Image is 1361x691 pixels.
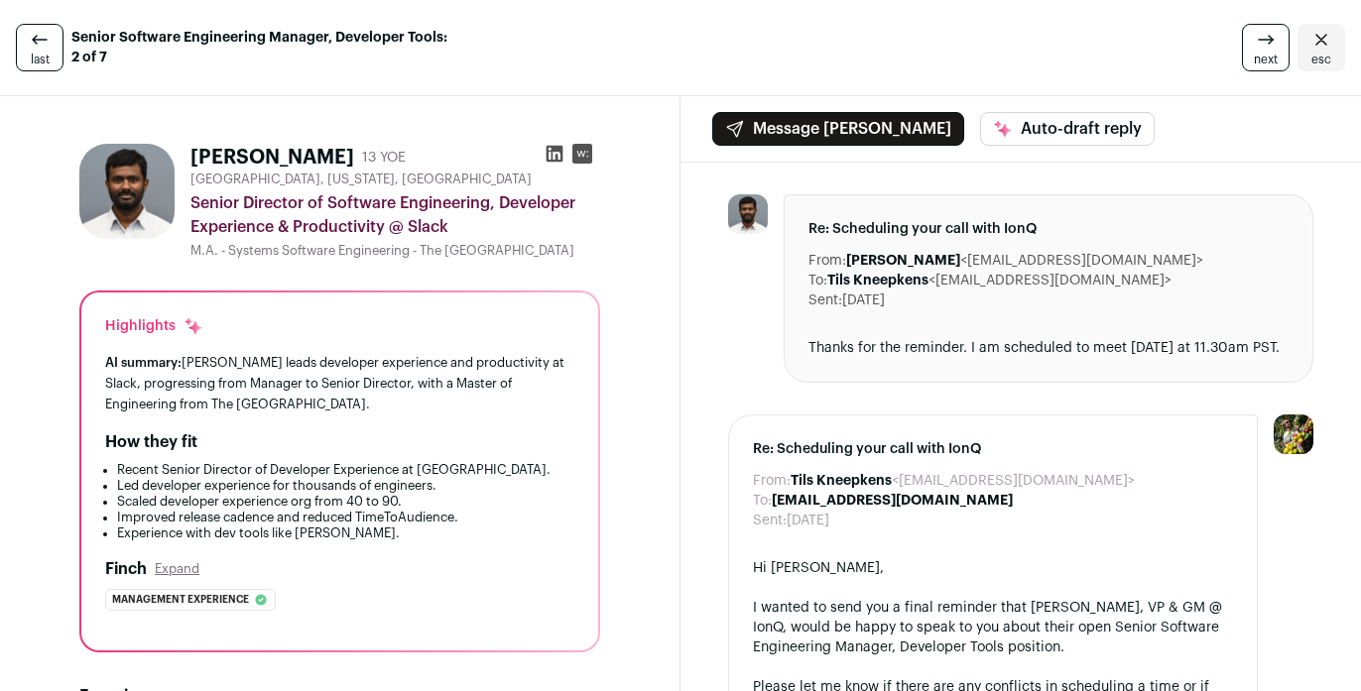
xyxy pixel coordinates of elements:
div: 13 YOE [362,148,406,168]
a: Close [1298,24,1345,71]
b: Tils Kneepkens [791,474,892,488]
button: Expand [155,561,199,577]
dt: From: [753,471,791,491]
a: next [1242,24,1290,71]
span: next [1254,52,1278,67]
div: Senior Director of Software Engineering, Developer Experience & Productivity @ Slack [190,191,600,239]
span: last [31,52,50,67]
img: 6689865-medium_jpg [1274,414,1313,454]
strong: Senior Software Engineering Manager, Developer Tools: 2 of 7 [71,28,448,67]
span: esc [1311,52,1331,67]
button: Message [PERSON_NAME] [712,112,964,146]
span: AI summary: [105,356,182,369]
img: 4cc7b3743ac221cffa642b5711316dc8755950d87909888d6cc14c90e0751787 [79,144,175,239]
img: 4cc7b3743ac221cffa642b5711316dc8755950d87909888d6cc14c90e0751787 [728,194,768,234]
dt: From: [808,251,846,271]
span: Management experience [112,590,249,610]
li: Led developer experience for thousands of engineers. [117,478,574,494]
dt: To: [808,271,827,290]
dd: <[EMAIL_ADDRESS][DOMAIN_NAME]> [846,251,1203,271]
dd: [DATE] [842,290,885,310]
span: Hi [PERSON_NAME], [753,561,884,575]
dd: [DATE] [787,511,829,530]
h2: Finch [105,557,147,581]
dt: Sent: [753,511,787,530]
li: Recent Senior Director of Developer Experience at [GEOGRAPHIC_DATA]. [117,462,574,478]
h1: [PERSON_NAME] [190,144,354,172]
a: last [16,24,63,71]
b: [PERSON_NAME] [846,254,960,268]
h2: How they fit [105,430,197,454]
dd: <[EMAIL_ADDRESS][DOMAIN_NAME]> [791,471,1135,491]
button: Auto-draft reply [980,112,1155,146]
div: [PERSON_NAME] leads developer experience and productivity at Slack, progressing from Manager to S... [105,352,574,414]
li: Improved release cadence and reduced TimeToAudience. [117,510,574,525]
b: [EMAIL_ADDRESS][DOMAIN_NAME] [772,494,1013,508]
div: M.A. - Systems Software Engineering - The [GEOGRAPHIC_DATA] [190,243,600,259]
div: Highlights [105,316,203,336]
dt: Sent: [808,290,842,310]
div: Thanks for the reminder. I am scheduled to meet [DATE] at 11.30am PST. [808,338,1289,358]
span: Re: Scheduling your call with IonQ [753,439,1233,459]
li: Experience with dev tools like [PERSON_NAME]. [117,525,574,541]
dd: <[EMAIL_ADDRESS][DOMAIN_NAME]> [827,271,1172,290]
span: [GEOGRAPHIC_DATA], [US_STATE], [GEOGRAPHIC_DATA] [190,172,532,187]
div: I wanted to send you a final reminder that [PERSON_NAME], VP & GM @ IonQ, would be happy to speak... [753,598,1233,657]
dt: To: [753,491,772,511]
li: Scaled developer experience org from 40 to 90. [117,494,574,510]
span: Re: Scheduling your call with IonQ [808,219,1289,239]
b: Tils Kneepkens [827,274,928,288]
